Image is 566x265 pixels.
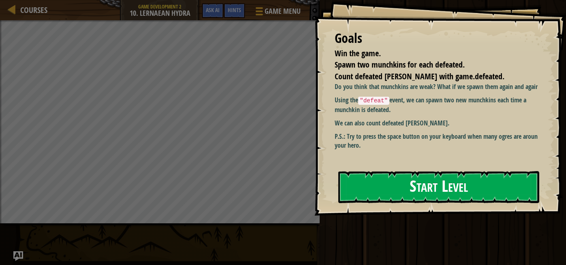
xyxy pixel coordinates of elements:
button: Game Menu [249,3,305,22]
p: Do you think that munchkins are weak? What if we spawn them again and again? [335,82,544,91]
span: Spawn two munchkins for each defeated. [335,59,465,70]
span: Courses [20,4,47,15]
div: Goals [335,29,538,48]
button: Start Level [338,171,539,203]
span: Ask AI [206,6,220,14]
p: We can also count defeated [PERSON_NAME]. [335,119,544,128]
p: Using the event, we can spawn two new munchkins each time a munchkin is defeated. [335,95,544,114]
li: Spawn two munchkins for each defeated. [325,59,536,71]
li: Count defeated ogres with game.defeated. [325,71,536,83]
span: Hints [228,6,241,14]
button: Ask AI [202,3,224,18]
li: Win the game. [325,48,536,59]
button: Ask AI [13,251,23,261]
span: Game Menu [265,6,301,17]
p: P.S.: Try to press the space button on your keyboard when many ogres are around your hero. [335,132,544,151]
span: Count defeated [PERSON_NAME] with game.defeated. [335,71,504,82]
span: Win the game. [335,48,381,59]
a: Courses [16,4,47,15]
code: "defeat" [358,97,389,105]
